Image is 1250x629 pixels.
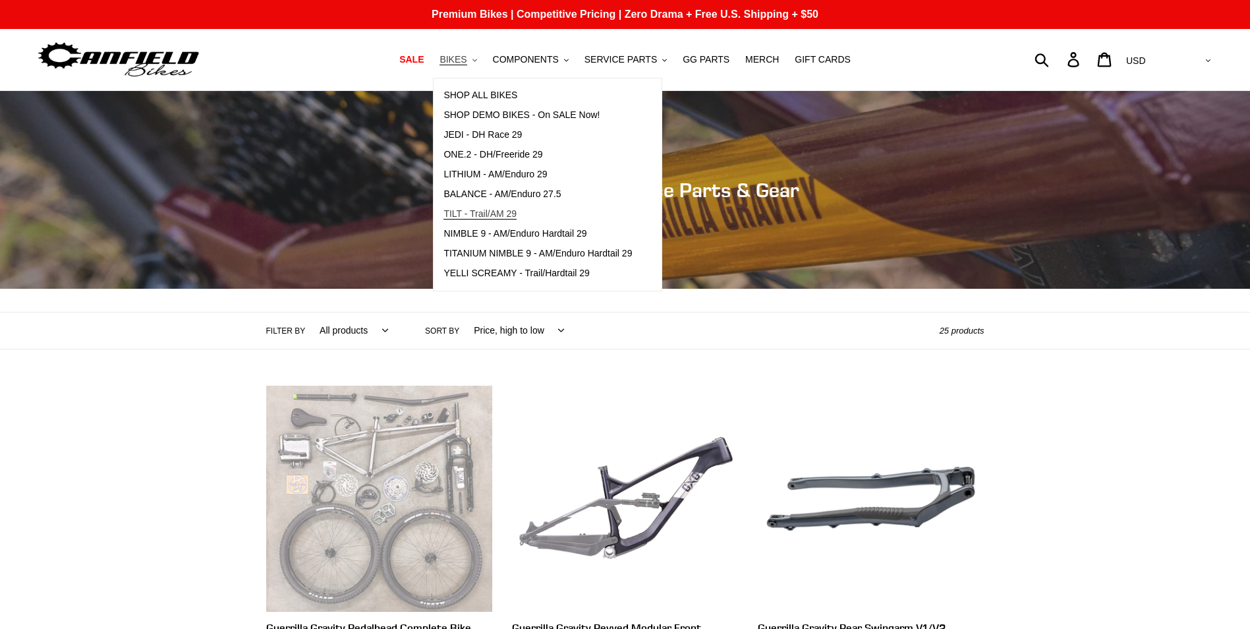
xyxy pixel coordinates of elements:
[399,54,424,65] span: SALE
[443,189,561,200] span: BALANCE - AM/Enduro 27.5
[434,86,642,105] a: SHOP ALL BIKES
[443,268,590,279] span: YELLI SCREAMY - Trail/Hardtail 29
[443,90,517,101] span: SHOP ALL BIKES
[493,54,559,65] span: COMPONENTS
[36,39,201,80] img: Canfield Bikes
[486,51,575,69] button: COMPONENTS
[434,244,642,264] a: TITANIUM NIMBLE 9 - AM/Enduro Hardtail 29
[434,224,642,244] a: NIMBLE 9 - AM/Enduro Hardtail 29
[425,325,459,337] label: Sort by
[745,54,779,65] span: MERCH
[440,54,467,65] span: BIKES
[443,228,586,239] span: NIMBLE 9 - AM/Enduro Hardtail 29
[443,208,517,220] span: TILT - Trail/AM 29
[940,326,984,336] span: 25 products
[1042,45,1075,74] input: Search
[683,54,729,65] span: GG PARTS
[434,125,642,145] a: JEDI - DH Race 29
[443,149,542,160] span: ONE.2 - DH/Freeride 29
[434,165,642,185] a: LITHIUM - AM/Enduro 29
[795,54,851,65] span: GIFT CARDS
[443,248,632,259] span: TITANIUM NIMBLE 9 - AM/Enduro Hardtail 29
[584,54,657,65] span: SERVICE PARTS
[434,145,642,165] a: ONE.2 - DH/Freeride 29
[266,325,306,337] label: Filter by
[434,204,642,224] a: TILT - Trail/AM 29
[443,109,600,121] span: SHOP DEMO BIKES - On SALE Now!
[578,51,673,69] button: SERVICE PARTS
[676,51,736,69] a: GG PARTS
[393,51,430,69] a: SALE
[788,51,857,69] a: GIFT CARDS
[434,105,642,125] a: SHOP DEMO BIKES - On SALE Now!
[434,185,642,204] a: BALANCE - AM/Enduro 27.5
[443,129,522,140] span: JEDI - DH Race 29
[443,169,547,180] span: LITHIUM - AM/Enduro 29
[739,51,785,69] a: MERCH
[434,264,642,284] a: YELLI SCREAMY - Trail/Hardtail 29
[433,51,483,69] button: BIKES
